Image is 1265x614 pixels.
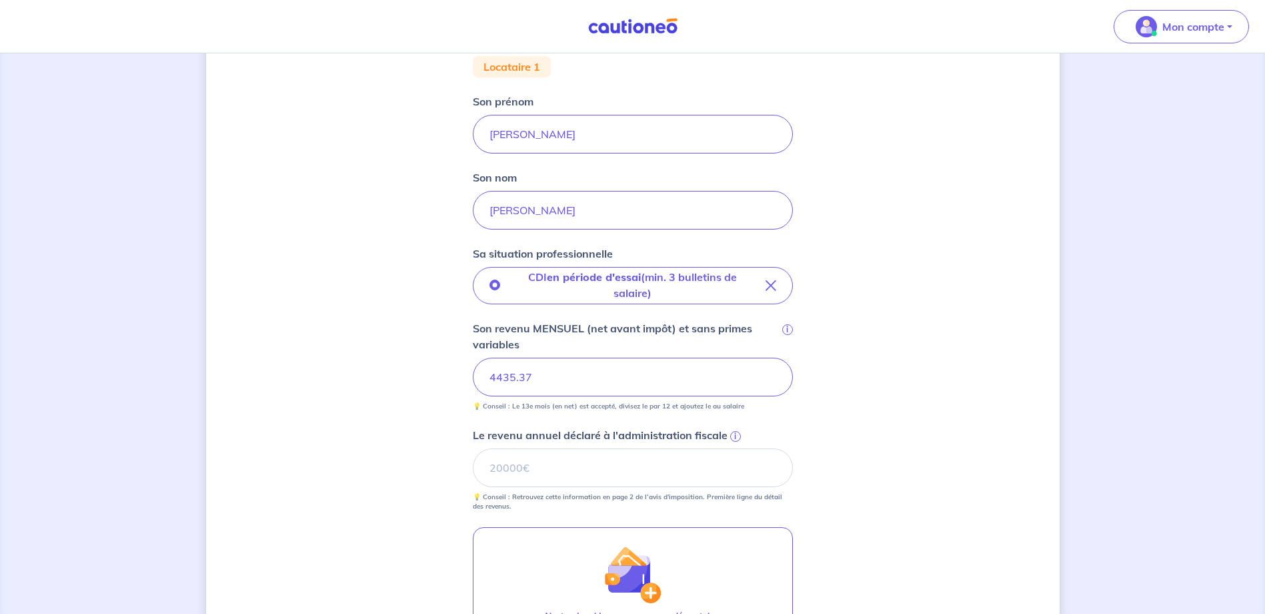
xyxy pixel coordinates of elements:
img: Cautioneo [583,18,683,35]
p: CDI (min. 3 bulletins de salaire) [511,269,755,301]
p: 💡 Conseil : Retrouvez cette information en page 2 de l’avis d'imposition. Première ligne du détai... [473,493,793,511]
button: illu_account_valid_menu.svgMon compte [1114,10,1249,43]
input: John [473,115,793,153]
img: illu_account_valid_menu.svg [1136,16,1157,37]
p: Son revenu MENSUEL (net avant impôt) et sans primes variables [473,320,780,352]
strong: en période d'essai [547,270,641,284]
button: CDIen période d'essai(min. 3 bulletins de salaire) [473,267,793,304]
p: Le revenu annuel déclaré à l'administration fiscale [473,427,728,443]
span: i [730,431,741,442]
span: i [782,324,793,335]
p: Mon compte [1162,19,1224,35]
p: 💡 Conseil : Le 13e mois (en net) est accepté, divisez le par 12 et ajoutez le au salaire [473,402,744,411]
div: Locataire 1 [473,56,551,77]
input: Doe [473,191,793,230]
p: Son prénom [473,93,533,109]
p: Son nom [473,170,517,186]
input: Ex : 1 500 € net/mois [473,358,793,396]
img: illu_wallet.svg [603,546,661,603]
input: 20000€ [473,448,793,487]
p: Sa situation professionnelle [473,246,613,262]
